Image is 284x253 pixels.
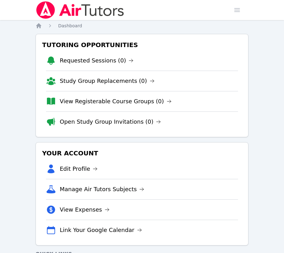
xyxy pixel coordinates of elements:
[60,97,172,106] a: View Registerable Course Groups (0)
[36,23,249,29] nav: Breadcrumb
[41,39,243,51] h3: Tutoring Opportunities
[58,23,82,29] a: Dashboard
[60,77,155,85] a: Study Group Replacements (0)
[60,205,110,214] a: View Expenses
[41,148,243,159] h3: Your Account
[58,23,82,28] span: Dashboard
[60,117,161,126] a: Open Study Group Invitations (0)
[60,56,134,65] a: Requested Sessions (0)
[60,164,98,173] a: Edit Profile
[60,226,142,234] a: Link Your Google Calendar
[60,185,145,194] a: Manage Air Tutors Subjects
[36,1,125,19] img: Air Tutors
